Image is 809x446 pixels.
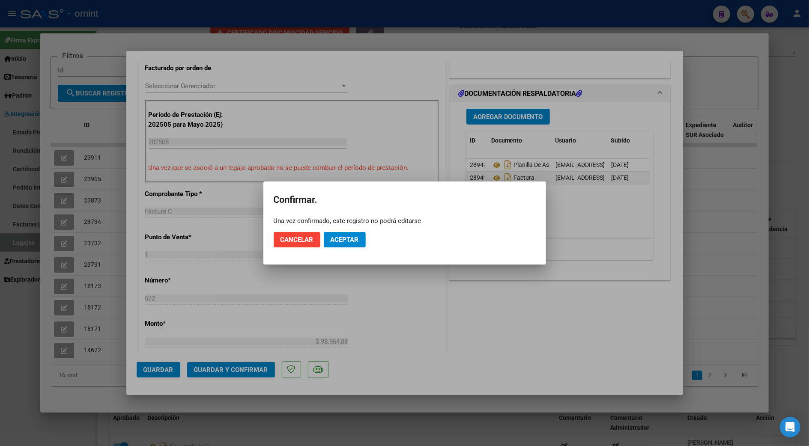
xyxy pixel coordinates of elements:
[281,236,313,244] span: Cancelar
[274,232,320,247] button: Cancelar
[324,232,366,247] button: Aceptar
[274,192,536,208] h2: Confirmar.
[274,217,536,225] div: Una vez confirmado, este registro no podrá editarse
[331,236,359,244] span: Aceptar
[780,417,800,437] div: Open Intercom Messenger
